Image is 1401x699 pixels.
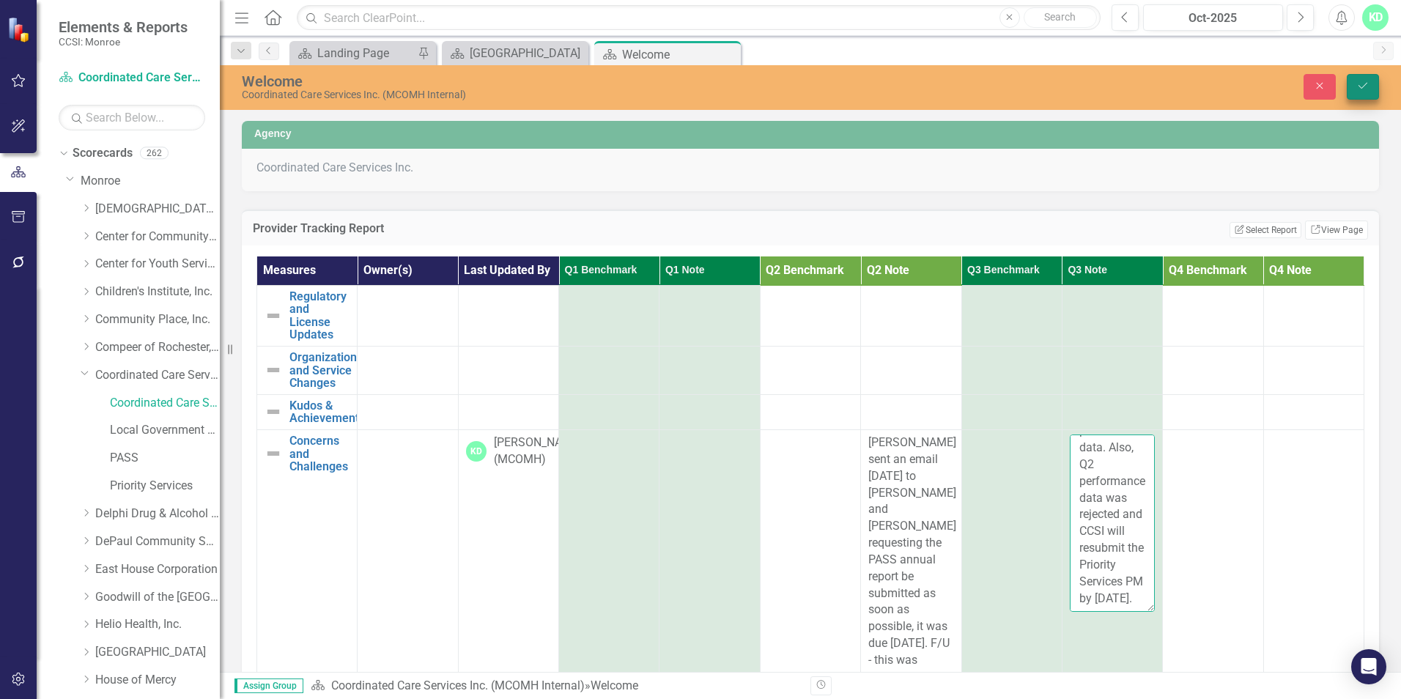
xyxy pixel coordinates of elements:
a: Concerns and Challenges [289,434,350,473]
a: Landing Page [293,44,414,62]
img: ClearPoint Strategy [7,17,33,42]
div: KD [466,441,487,462]
a: [GEOGRAPHIC_DATA] [446,44,585,62]
span: Elements & Reports [59,18,188,36]
a: East House Corporation [95,561,220,578]
a: Priority Services [110,478,220,495]
div: Welcome [622,45,737,64]
a: Center for Community Alternatives [95,229,220,245]
a: Goodwill of the [GEOGRAPHIC_DATA] [95,589,220,606]
div: 262 [140,147,169,160]
a: Regulatory and License Updates [289,290,350,341]
a: Delphi Drug & Alcohol Council [95,506,220,522]
img: Not Defined [265,361,282,379]
img: Not Defined [265,445,282,462]
a: Coordinated Care Services Inc. (MCOMH Internal) [331,678,585,692]
a: Children's Institute, Inc. [95,284,220,300]
h3: Provider Tracking Report [253,222,796,235]
div: Welcome [242,73,879,89]
div: Oct-2025 [1148,10,1278,27]
button: KD [1362,4,1389,31]
small: CCSI: Monroe [59,36,188,48]
a: View Page [1305,221,1368,240]
a: Local Government Unit (LGU) [110,422,220,439]
input: Search Below... [59,105,205,130]
img: Not Defined [265,403,282,421]
button: Oct-2025 [1143,4,1283,31]
a: Kudos & Achievements [289,399,365,425]
span: Assign Group [234,678,303,693]
a: Monroe [81,173,220,190]
div: Landing Page [317,44,414,62]
a: Helio Health, Inc. [95,616,220,633]
img: Not Defined [265,307,282,325]
a: [GEOGRAPHIC_DATA] [95,644,220,661]
a: Compeer of Rochester, Inc. [95,339,220,356]
input: Search ClearPoint... [297,5,1101,31]
div: Welcome [591,678,638,692]
div: [GEOGRAPHIC_DATA] [470,44,585,62]
button: Select Report [1230,222,1301,238]
a: [DEMOGRAPHIC_DATA] Charities Family & Community Services [95,201,220,218]
a: Center for Youth Services, Inc. [95,256,220,273]
a: PASS [110,450,220,467]
a: DePaul Community Services, lnc. [95,533,220,550]
a: Scorecards [73,145,133,162]
div: Coordinated Care Services Inc. (MCOMH Internal) [242,89,879,100]
a: Coordinated Care Services Inc. [95,367,220,384]
a: Community Place, Inc. [95,311,220,328]
a: Organization and Service Changes [289,351,357,390]
button: Search [1024,7,1097,28]
textarea: Performance Measure tracker had some minor modifications for Q3 and Q4 based on team decision aft... [1070,434,1155,612]
div: » [311,678,799,695]
div: Open Intercom Messenger [1351,649,1386,684]
span: Search [1044,11,1076,23]
a: Coordinated Care Services Inc. (MCOMH Internal) [59,70,205,86]
a: House of Mercy [95,672,220,689]
a: Coordinated Care Services Inc. (MCOMH Internal) [110,395,220,412]
div: [PERSON_NAME] (MCOMH) [494,434,582,468]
